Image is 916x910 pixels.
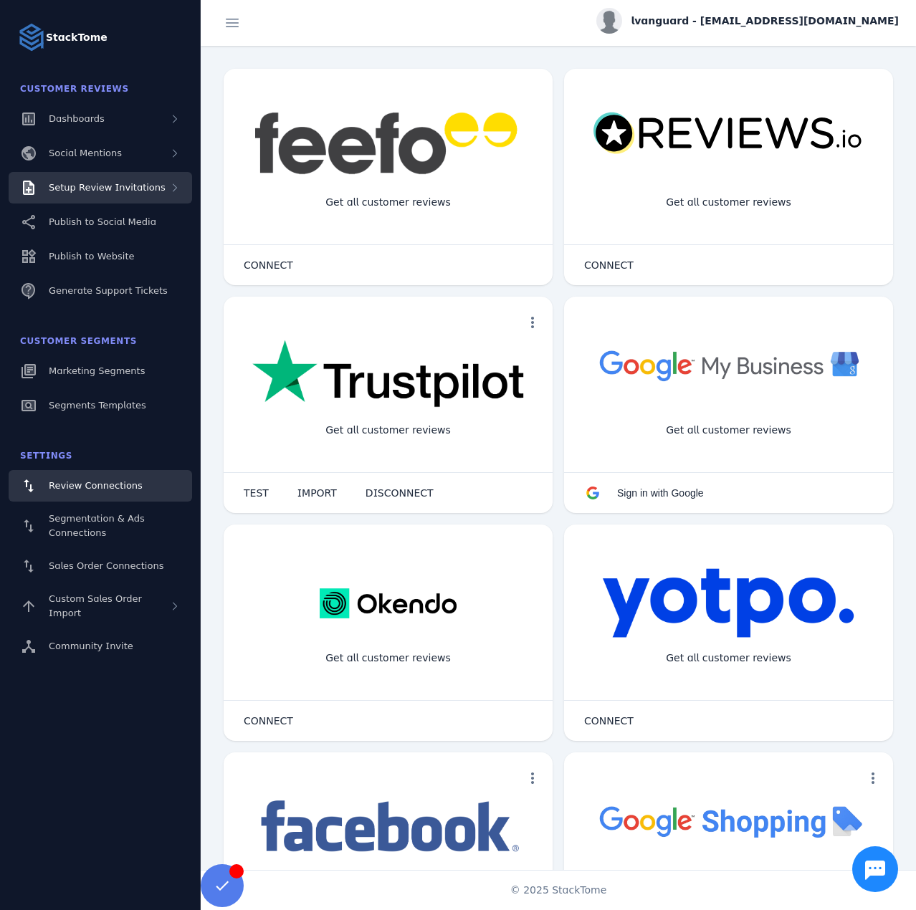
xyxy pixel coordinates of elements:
[320,567,457,639] img: okendo.webp
[244,716,293,726] span: CONNECT
[244,260,293,270] span: CONNECT
[593,340,864,391] img: googlebusiness.png
[366,488,434,498] span: DISCONNECT
[593,795,864,846] img: googleshopping.png
[9,550,192,582] a: Sales Order Connections
[17,23,46,52] img: Logo image
[49,216,156,227] span: Publish to Social Media
[9,470,192,502] a: Review Connections
[49,641,133,651] span: Community Invite
[314,411,462,449] div: Get all customer reviews
[20,451,72,461] span: Settings
[654,639,803,677] div: Get all customer reviews
[9,504,192,547] a: Segmentation & Ads Connections
[570,479,718,507] button: Sign in with Google
[596,8,899,34] button: lvanguard - [EMAIL_ADDRESS][DOMAIN_NAME]
[283,479,351,507] button: IMPORT
[20,84,129,94] span: Customer Reviews
[654,183,803,221] div: Get all customer reviews
[518,308,547,337] button: more
[49,560,163,571] span: Sales Order Connections
[252,340,524,410] img: trustpilot.png
[46,30,108,45] strong: StackTome
[644,867,813,905] div: Import Products from Google
[9,390,192,421] a: Segments Templates
[49,182,166,193] span: Setup Review Invitations
[9,241,192,272] a: Publish to Website
[314,639,462,677] div: Get all customer reviews
[859,764,887,792] button: more
[9,206,192,238] a: Publish to Social Media
[602,567,855,639] img: yotpo.png
[570,707,648,735] button: CONNECT
[244,488,269,498] span: TEST
[9,631,192,662] a: Community Invite
[593,112,864,155] img: reviewsio.svg
[9,275,192,307] a: Generate Support Tickets
[49,365,145,376] span: Marketing Segments
[617,487,704,499] span: Sign in with Google
[570,251,648,279] button: CONNECT
[596,8,622,34] img: profile.jpg
[49,400,146,411] span: Segments Templates
[584,716,634,726] span: CONNECT
[49,480,143,491] span: Review Connections
[229,251,307,279] button: CONNECT
[252,795,524,859] img: facebook.png
[518,764,547,792] button: more
[49,593,142,618] span: Custom Sales Order Import
[229,707,307,735] button: CONNECT
[314,183,462,221] div: Get all customer reviews
[631,14,899,29] span: lvanguard - [EMAIL_ADDRESS][DOMAIN_NAME]
[49,251,134,262] span: Publish to Website
[9,355,192,387] a: Marketing Segments
[584,260,634,270] span: CONNECT
[229,479,283,507] button: TEST
[351,479,448,507] button: DISCONNECT
[297,488,337,498] span: IMPORT
[49,148,122,158] span: Social Mentions
[252,112,524,175] img: feefo.png
[20,336,137,346] span: Customer Segments
[49,285,168,296] span: Generate Support Tickets
[510,883,607,898] span: © 2025 StackTome
[654,411,803,449] div: Get all customer reviews
[49,113,105,124] span: Dashboards
[49,513,145,538] span: Segmentation & Ads Connections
